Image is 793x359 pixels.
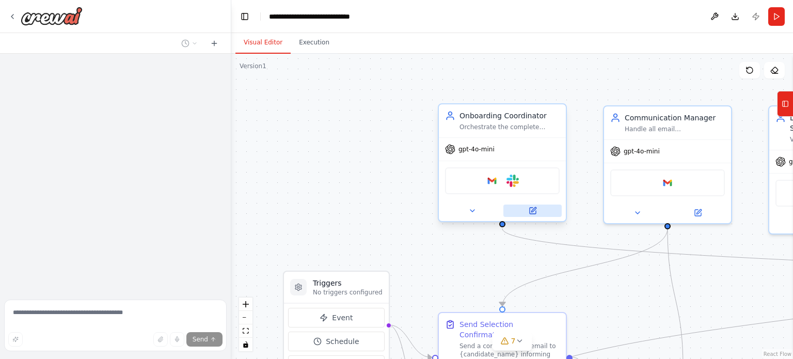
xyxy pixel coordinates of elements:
button: Open in side panel [503,205,562,217]
div: Handle all email communications with {candidate_name} throughout the onboarding process, ensuring... [625,125,725,133]
button: Schedule [288,332,385,351]
div: Version 1 [240,62,266,70]
button: Click to speak your automation idea [170,332,184,347]
h3: Triggers [313,278,383,288]
div: Communication ManagerHandle all email communications with {candidate_name} throughout the onboard... [603,105,732,224]
button: Execution [291,32,338,54]
button: Open in side panel [669,207,727,219]
div: Orchestrate the complete candidate onboarding process from selection notification to joining conf... [459,123,560,131]
span: 7 [511,336,516,346]
img: Google gmail [661,177,674,189]
div: Onboarding Coordinator [459,111,560,121]
div: React Flow controls [239,298,252,351]
button: zoom out [239,311,252,324]
button: toggle interactivity [239,338,252,351]
button: Event [288,308,385,327]
button: Upload files [153,332,168,347]
button: Switch to previous chat [177,37,202,50]
nav: breadcrumb [269,11,385,22]
button: Visual Editor [235,32,291,54]
button: Improve this prompt [8,332,23,347]
g: Edge from 0af631a6-3fc5-47cd-9c69-04bf442007cb to 02c2df4d-09a3-4ba9-bdf1-539aea28b629 [497,228,673,306]
div: Send Selection Confirmation Email [459,319,560,340]
button: zoom in [239,298,252,311]
button: Hide left sidebar [237,9,252,24]
img: Logo [21,7,83,25]
span: Send [193,335,208,344]
span: Event [332,313,353,323]
span: gpt-4o-mini [458,145,495,153]
button: Send [186,332,223,347]
div: Communication Manager [625,113,725,123]
p: No triggers configured [313,288,383,296]
span: Schedule [326,336,359,347]
img: Google gmail [486,175,498,187]
a: React Flow attribution [764,351,791,357]
div: Onboarding CoordinatorOrchestrate the complete candidate onboarding process from selection notifi... [438,105,567,224]
span: gpt-4o-mini [624,147,660,155]
img: Slack [506,175,519,187]
button: 7 [493,332,532,351]
button: Start a new chat [206,37,223,50]
button: fit view [239,324,252,338]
